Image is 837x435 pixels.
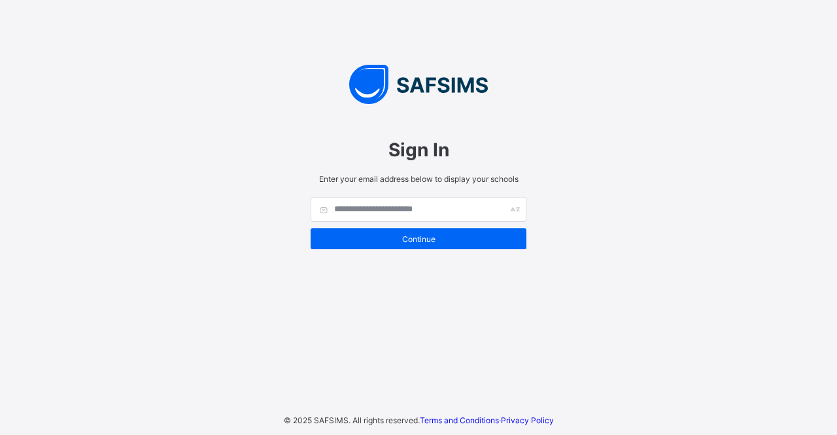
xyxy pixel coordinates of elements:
img: SAFSIMS Logo [298,65,539,104]
span: Enter your email address below to display your schools [311,174,526,184]
a: Privacy Policy [501,415,554,425]
a: Terms and Conditions [420,415,499,425]
span: · [420,415,554,425]
span: © 2025 SAFSIMS. All rights reserved. [284,415,420,425]
span: Sign In [311,139,526,161]
span: Continue [320,234,517,244]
